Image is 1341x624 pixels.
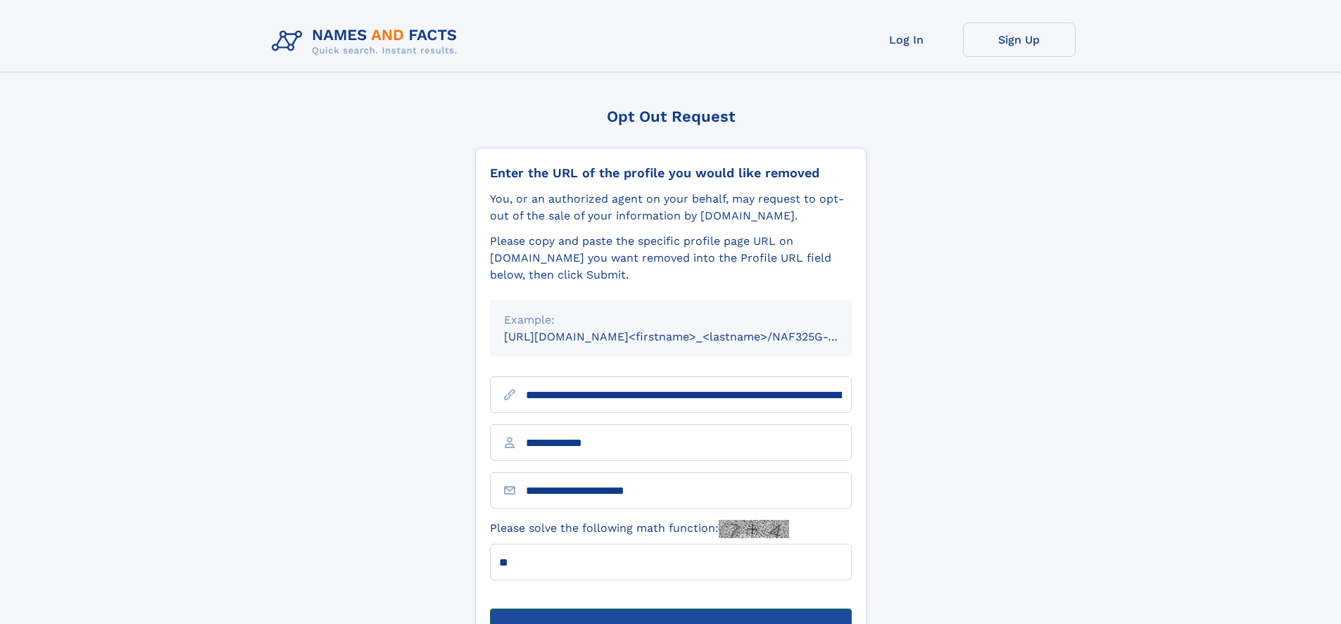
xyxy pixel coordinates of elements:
label: Please solve the following math function: [490,520,789,538]
img: Logo Names and Facts [266,23,469,61]
div: You, or an authorized agent on your behalf, may request to opt-out of the sale of your informatio... [490,191,852,224]
div: Opt Out Request [475,108,867,125]
a: Log In [850,23,963,57]
small: [URL][DOMAIN_NAME]<firstname>_<lastname>/NAF325G-xxxxxxxx [504,330,879,343]
div: Example: [504,312,838,329]
div: Please copy and paste the specific profile page URL on [DOMAIN_NAME] you want removed into the Pr... [490,233,852,284]
div: Enter the URL of the profile you would like removed [490,165,852,181]
a: Sign Up [963,23,1076,57]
